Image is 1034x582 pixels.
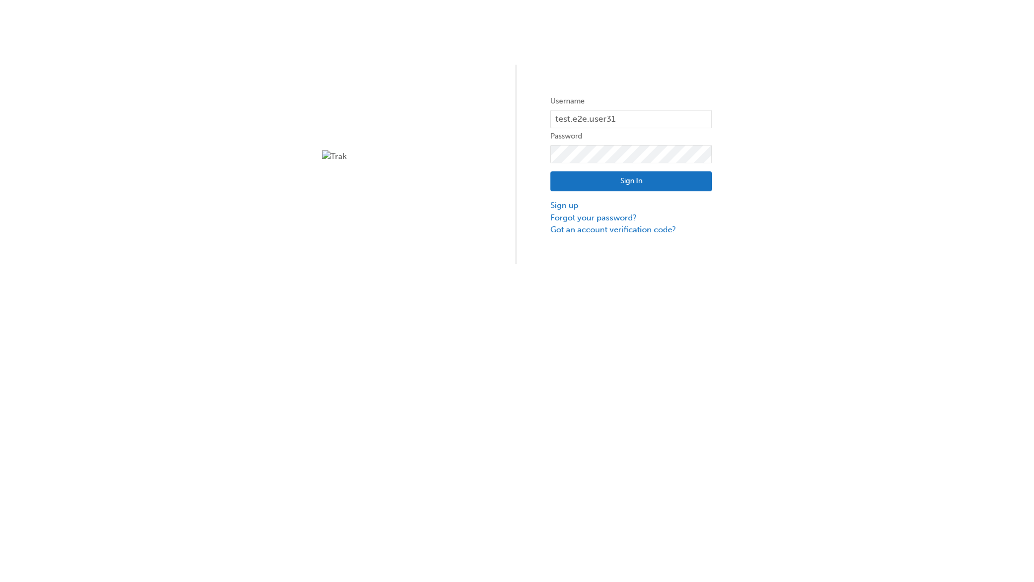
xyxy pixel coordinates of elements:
[550,110,712,128] input: Username
[322,150,484,163] img: Trak
[550,224,712,236] a: Got an account verification code?
[550,199,712,212] a: Sign up
[550,130,712,143] label: Password
[550,95,712,108] label: Username
[550,212,712,224] a: Forgot your password?
[550,171,712,192] button: Sign In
